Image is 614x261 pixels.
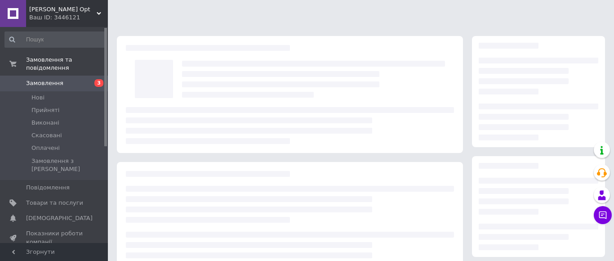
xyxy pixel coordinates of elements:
[4,31,106,48] input: Пошук
[31,106,59,114] span: Прийняті
[26,229,83,246] span: Показники роботи компанії
[26,79,63,87] span: Замовлення
[31,131,62,139] span: Скасовані
[31,94,44,102] span: Нові
[31,144,60,152] span: Оплачені
[26,214,93,222] span: [DEMOGRAPHIC_DATA]
[26,199,83,207] span: Товари та послуги
[594,206,612,224] button: Чат з покупцем
[94,79,103,87] span: 3
[26,56,108,72] span: Замовлення та повідомлення
[31,157,105,173] span: Замовлення з [PERSON_NAME]
[29,5,97,13] span: Melisa Opt
[26,184,70,192] span: Повідомлення
[31,119,59,127] span: Виконані
[29,13,108,22] div: Ваш ID: 3446121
